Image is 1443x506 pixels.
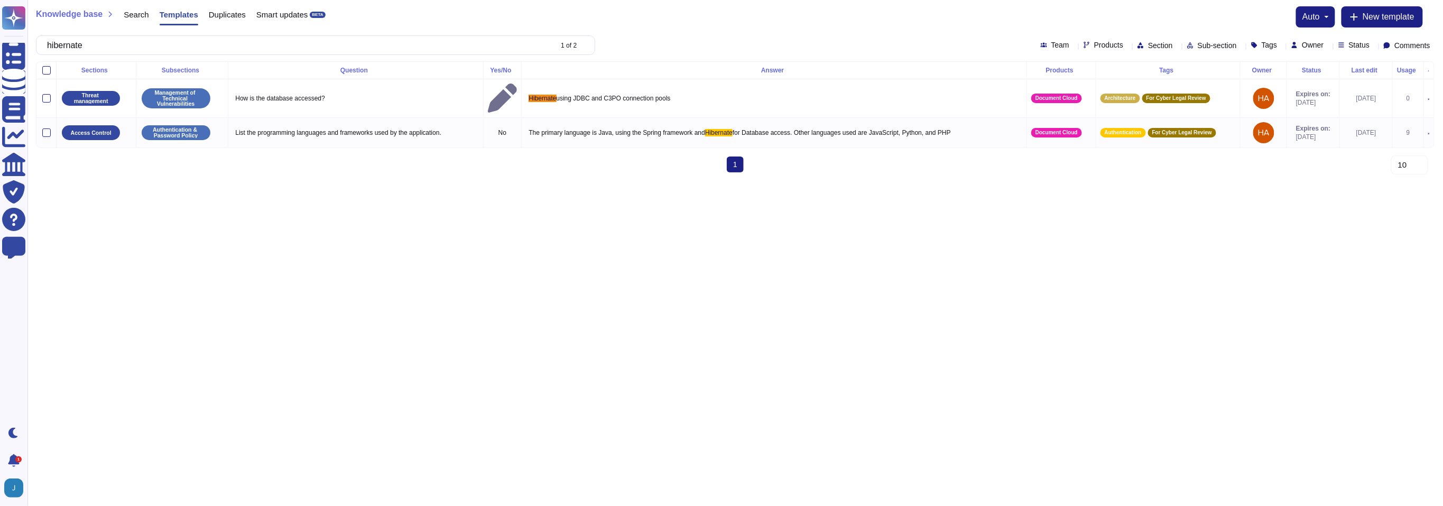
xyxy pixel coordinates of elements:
div: 1 [15,456,22,463]
div: 9 [1397,128,1419,137]
p: Access Control [71,130,112,136]
span: New template [1363,13,1414,21]
span: Expires on: [1296,124,1330,133]
div: Usage [1397,67,1419,73]
span: Architecture [1105,96,1136,101]
p: No [488,128,517,137]
p: Authentication & Password Policy [145,127,206,138]
span: for Database access. Other languages used are JavaScript, Python, and PHP [733,129,951,136]
span: Document Cloud [1035,96,1078,101]
span: [DATE] [1296,133,1330,141]
span: Hibernate [529,95,556,102]
div: Last edit [1344,67,1388,73]
div: Status [1291,67,1335,73]
p: List the programming languages and frameworks used by the application. [233,126,478,140]
div: 1 of 2 [561,42,577,49]
div: Owner [1245,67,1282,73]
div: Tags [1100,67,1236,73]
span: Hibernate [705,129,733,136]
p: Management of Technical Vulnerabilities [145,90,206,107]
span: Templates [160,11,198,19]
div: [DATE] [1344,128,1388,137]
span: Expires on: [1296,90,1330,98]
span: Search [124,11,149,19]
span: Duplicates [209,11,246,19]
span: Status [1349,41,1370,49]
span: Smart updates [256,11,308,19]
span: using JDBC and C3PO connection pools [557,95,671,102]
span: Products [1094,41,1123,49]
span: Owner [1302,41,1324,49]
img: user [1253,122,1274,143]
div: Subsections [141,67,224,73]
img: user [1253,88,1274,109]
span: Sub-section [1198,42,1237,49]
div: Yes/No [488,67,517,73]
span: Authentication [1105,130,1142,135]
input: Search by keywords [42,36,551,54]
span: Tags [1262,41,1278,49]
div: BETA [310,12,325,18]
div: 0 [1397,94,1419,103]
button: New template [1342,6,1423,27]
div: Question [233,67,478,73]
span: Section [1148,42,1173,49]
span: Comments [1394,42,1430,49]
span: 1 [727,157,744,172]
div: Sections [61,67,131,73]
span: Knowledge base [36,10,103,19]
span: [DATE] [1296,98,1330,107]
span: The primary language is Java, using the Spring framework and [529,129,705,136]
div: Products [1031,67,1091,73]
div: Answer [526,67,1022,73]
p: How is the database accessed? [233,91,478,105]
span: Team [1051,41,1069,49]
img: user [4,479,23,498]
span: For Cyber Legal Review [1146,96,1206,101]
div: [DATE] [1344,94,1388,103]
span: Document Cloud [1035,130,1078,135]
span: auto [1302,13,1320,21]
p: Threat management [66,93,116,104]
button: auto [1302,13,1329,21]
button: user [2,476,31,500]
span: For Cyber Legal Review [1152,130,1212,135]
